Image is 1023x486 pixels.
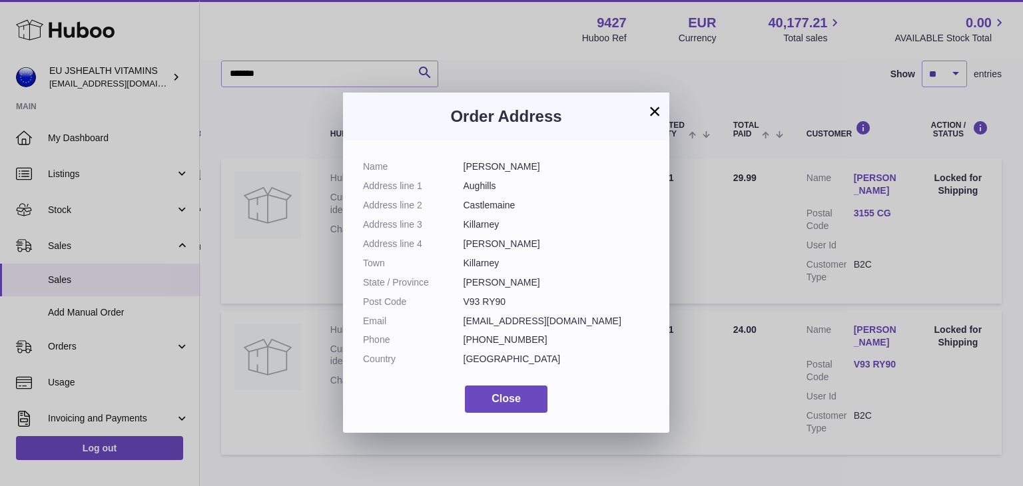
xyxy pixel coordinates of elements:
dt: Email [363,315,464,328]
dt: Address line 3 [363,218,464,231]
span: Close [492,393,521,404]
h3: Order Address [363,106,649,127]
dd: [EMAIL_ADDRESS][DOMAIN_NAME] [464,315,650,328]
dt: Town [363,257,464,270]
dt: State / Province [363,276,464,289]
dt: Phone [363,334,464,346]
dd: Aughills [464,180,650,192]
dd: Killarney [464,257,650,270]
dt: Name [363,160,464,173]
dd: [PHONE_NUMBER] [464,334,650,346]
dd: V93 RY90 [464,296,650,308]
dt: Address line 1 [363,180,464,192]
dt: Country [363,353,464,365]
dd: [GEOGRAPHIC_DATA] [464,353,650,365]
dt: Post Code [363,296,464,308]
dd: [PERSON_NAME] [464,276,650,289]
dd: [PERSON_NAME] [464,238,650,250]
button: × [647,103,663,119]
dt: Address line 4 [363,238,464,250]
dt: Address line 2 [363,199,464,212]
dd: Castlemaine [464,199,650,212]
dd: [PERSON_NAME] [464,160,650,173]
button: Close [465,385,547,413]
dd: Killarney [464,218,650,231]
